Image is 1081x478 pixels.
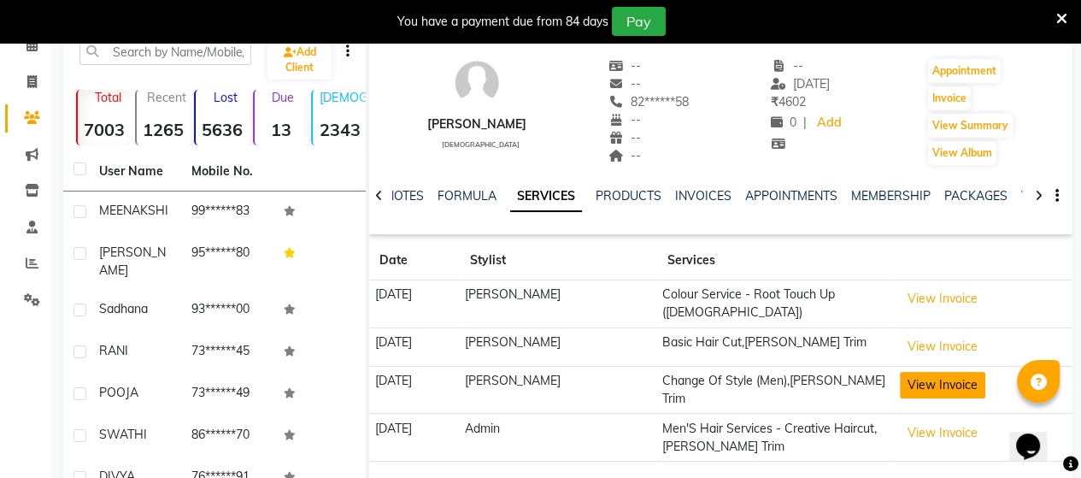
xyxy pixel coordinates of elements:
[78,119,132,140] strong: 7003
[771,58,803,74] span: --
[99,427,147,442] span: SWATHI
[609,76,642,91] span: --
[99,301,148,316] span: sadhana
[89,152,181,192] th: User Name
[928,141,996,165] button: View Album
[609,148,642,163] span: --
[657,241,895,280] th: Services
[369,414,459,462] td: [DATE]
[675,188,731,204] a: INVOICES
[510,181,582,212] a: SERVICES
[612,7,666,36] button: Pay
[851,188,931,204] a: MEMBERSHIP
[771,94,778,109] span: ₹
[99,343,128,358] span: RANI
[460,328,657,366] td: [PERSON_NAME]
[609,130,642,145] span: --
[771,94,806,109] span: 4602
[900,286,985,312] button: View Invoice
[900,372,985,398] button: View Invoice
[99,245,166,278] span: [PERSON_NAME]
[609,112,642,127] span: --
[460,366,657,414] td: [PERSON_NAME]
[369,280,459,328] td: [DATE]
[397,13,608,31] div: You have a payment due from 84 days
[460,280,657,328] td: [PERSON_NAME]
[771,115,796,130] span: 0
[460,241,657,280] th: Stylist
[320,90,367,105] p: [DEMOGRAPHIC_DATA]
[1009,410,1064,461] iframe: chat widget
[137,119,191,140] strong: 1265
[900,333,985,360] button: View Invoice
[85,90,132,105] p: Total
[99,203,168,218] span: MEENAKSHI
[944,188,1008,204] a: PACKAGES
[451,57,502,109] img: avatar
[596,188,661,204] a: PRODUCTS
[771,76,830,91] span: [DATE]
[745,188,837,204] a: APPOINTMENTS
[609,58,642,74] span: --
[144,90,191,105] p: Recent
[203,90,250,105] p: Lost
[196,119,250,140] strong: 5636
[928,86,971,110] button: Invoice
[657,414,895,462] td: Men'S Hair Services - Creative Haircut,[PERSON_NAME] Trim
[442,140,520,149] span: [DEMOGRAPHIC_DATA]
[369,328,459,366] td: [DATE]
[181,152,273,192] th: Mobile No.
[460,414,657,462] td: Admin
[255,119,308,140] strong: 13
[369,241,459,280] th: Date
[79,38,251,65] input: Search by Name/Mobile/Email/Code
[313,119,367,140] strong: 2343
[657,366,895,414] td: Change Of Style (Men),[PERSON_NAME] Trim
[814,111,843,135] a: Add
[928,59,1001,83] button: Appointment
[928,114,1013,138] button: View Summary
[803,114,807,132] span: |
[657,328,895,366] td: Basic Hair Cut,[PERSON_NAME] Trim
[427,115,526,133] div: [PERSON_NAME]
[438,188,496,204] a: FORMULA
[900,420,985,446] button: View Invoice
[258,90,308,105] p: Due
[267,40,332,80] a: Add Client
[369,366,459,414] td: [DATE]
[99,385,138,400] span: POOJA
[657,280,895,328] td: Colour Service - Root Touch Up ([DEMOGRAPHIC_DATA])
[385,188,424,204] a: NOTES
